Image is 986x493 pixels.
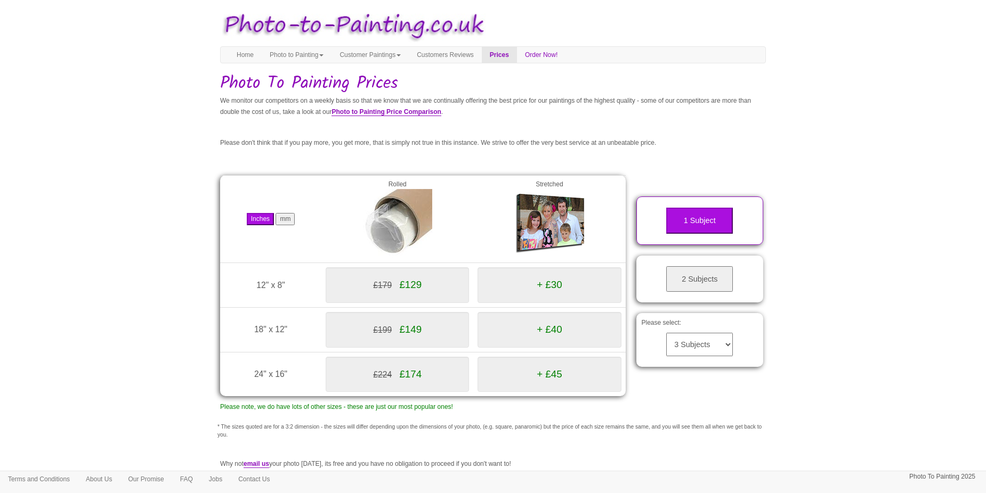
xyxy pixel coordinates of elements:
img: Gallery Wrap [515,189,584,258]
button: Inches [247,213,274,225]
span: £224 [373,370,392,379]
a: Photo to Painting Price Comparison [332,108,441,116]
p: * The sizes quoted are for a 3:2 dimension - the sizes will differ depending upon the dimensions ... [217,423,769,439]
a: email us [244,460,269,468]
a: Order Now! [517,47,565,63]
a: Our Promise [120,471,172,487]
a: Home [229,47,262,63]
span: £199 [373,325,392,334]
span: + £45 [537,368,562,380]
p: Please don't think that if you pay more, you get more, that is simply not true in this instance. ... [220,137,766,149]
a: Photo to Painting [262,47,332,63]
span: £129 [399,279,422,290]
div: Please select: [636,313,764,367]
button: 2 Subjects [666,266,733,292]
a: Customers Reviews [409,47,482,63]
a: FAQ [172,471,201,487]
p: Photo To Painting 2025 [909,471,975,482]
a: Customer Paintings [332,47,409,63]
p: We monitor our competitors on a weekly basis so that we know that we are continually offering the... [220,95,766,118]
a: Prices [482,47,517,63]
span: 18" x 12" [254,325,287,334]
span: £174 [399,368,422,380]
span: £149 [399,324,422,335]
img: Photo to Painting [215,5,488,46]
span: £179 [373,281,392,290]
a: About Us [78,471,120,487]
p: Please note, we do have lots of other sizes - these are just our most popular ones! [220,401,626,413]
span: 12" x 8" [256,281,285,290]
h1: Photo To Painting Prices [220,74,766,93]
span: + £30 [537,279,562,290]
span: 24" x 16" [254,369,287,379]
td: Stretched [473,176,625,263]
span: + £40 [537,324,562,335]
p: Why not your photo [DATE], its free and you have no obligation to proceed if you don't want to! [220,458,766,470]
td: Rolled [321,176,473,263]
button: 1 Subject [666,208,733,234]
a: Contact Us [230,471,278,487]
button: mm [276,213,295,225]
img: Rolled [363,189,432,258]
a: Jobs [201,471,230,487]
